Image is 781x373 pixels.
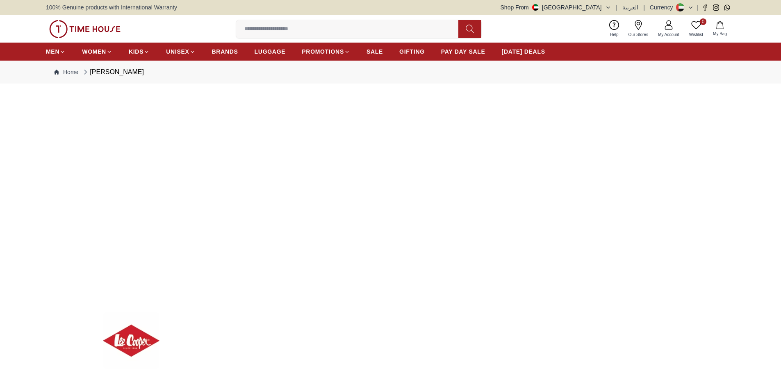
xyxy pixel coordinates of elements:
span: SALE [367,47,383,56]
nav: Breadcrumb [46,61,735,84]
span: PAY DAY SALE [441,47,485,56]
img: ... [103,312,159,369]
span: KIDS [129,47,143,56]
span: My Account [655,32,683,38]
span: | [643,3,645,11]
span: | [697,3,699,11]
a: Our Stores [624,18,653,39]
a: GIFTING [399,44,425,59]
a: SALE [367,44,383,59]
a: UNISEX [166,44,195,59]
a: Help [605,18,624,39]
span: [DATE] DEALS [502,47,545,56]
a: Home [54,68,78,76]
span: Help [607,32,622,38]
div: [PERSON_NAME] [82,67,144,77]
img: ... [46,92,735,332]
a: 0Wishlist [684,18,708,39]
a: PAY DAY SALE [441,44,485,59]
span: GIFTING [399,47,425,56]
span: MEN [46,47,59,56]
span: BRANDS [212,47,238,56]
a: KIDS [129,44,150,59]
a: Whatsapp [724,5,730,11]
span: My Bag [710,31,730,37]
button: My Bag [708,19,732,38]
button: Shop From[GEOGRAPHIC_DATA] [501,3,611,11]
a: BRANDS [212,44,238,59]
a: Facebook [702,5,708,11]
span: LUGGAGE [255,47,286,56]
span: 100% Genuine products with International Warranty [46,3,177,11]
span: | [616,3,618,11]
span: 0 [700,18,706,25]
div: Currency [650,3,676,11]
a: LUGGAGE [255,44,286,59]
a: MEN [46,44,66,59]
span: Wishlist [686,32,706,38]
img: United Arab Emirates [532,4,539,11]
span: Our Stores [625,32,651,38]
a: WOMEN [82,44,112,59]
span: WOMEN [82,47,106,56]
span: PROMOTIONS [302,47,344,56]
button: العربية [622,3,638,11]
a: [DATE] DEALS [502,44,545,59]
a: Instagram [713,5,719,11]
span: UNISEX [166,47,189,56]
img: ... [49,20,121,38]
a: PROMOTIONS [302,44,350,59]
